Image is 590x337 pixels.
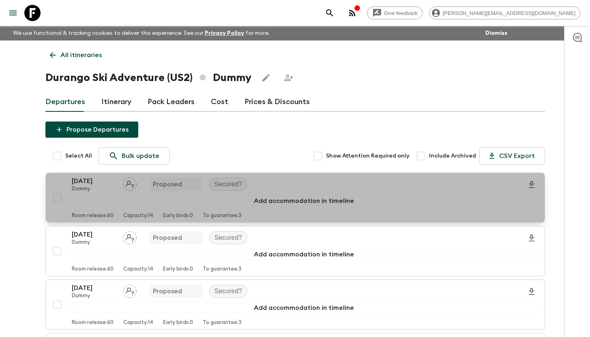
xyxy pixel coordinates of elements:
h1: Durango Ski Adventure (US2) Dummy [45,70,251,86]
span: Give feedback [380,10,422,16]
button: [DATE]DummyAssign pack leaderProposedSecured?Add accommodation in timelineRoom release:60Capacity... [45,226,545,276]
div: Secured? [209,285,248,298]
div: Secured? [209,231,248,244]
p: Capacity: 14 [123,213,153,219]
span: Share this itinerary [281,70,297,86]
p: To guarantee: 3 [203,320,242,326]
span: Show Attention Required only [326,152,410,160]
a: Itinerary [101,92,131,112]
p: Capacity: 14 [123,266,153,273]
p: Dummy [72,293,116,299]
button: menu [5,5,21,21]
button: Dismiss [483,28,509,39]
button: Edit this itinerary [258,70,274,86]
a: Prices & Discounts [245,92,310,112]
span: [PERSON_NAME][EMAIL_ADDRESS][DOMAIN_NAME] [438,10,580,16]
a: Pack Leaders [148,92,195,112]
button: [DATE]DummyAssign pack leaderProposedSecured?Add accommodation in timelineRoom release:60Capacity... [45,173,545,223]
svg: Download Onboarding [527,233,536,243]
p: Room release: 60 [72,320,114,326]
p: Proposed [153,286,182,296]
a: Privacy Policy [205,30,244,36]
a: Cost [211,92,228,112]
p: We use functional & tracking cookies to deliver this experience. See our for more. [10,26,273,41]
div: Add accommodation in timeline [72,249,536,260]
p: [DATE] [72,283,116,293]
div: [PERSON_NAME][EMAIL_ADDRESS][DOMAIN_NAME] [429,6,580,19]
div: Add accommodation in timeline [72,196,536,206]
p: Early birds: 0 [163,213,193,219]
p: Early birds: 0 [163,266,193,273]
svg: Download Onboarding [527,287,536,296]
p: Secured? [215,233,242,243]
a: All itineraries [45,47,106,63]
p: All itineraries [60,50,102,60]
svg: Download Onboarding [527,180,536,190]
a: Give feedback [367,6,423,19]
p: Dummy [72,186,116,192]
p: Secured? [215,286,242,296]
button: search adventures [322,5,338,21]
a: Bulk update [99,147,169,164]
p: Room release: 60 [72,266,114,273]
button: Propose Departures [45,122,138,138]
a: Departures [45,92,85,112]
span: Assign pack leader [123,287,137,293]
p: [DATE] [72,230,116,239]
div: Add accommodation in timeline [72,303,536,313]
div: Secured? [209,178,248,191]
span: Include Archived [429,152,476,160]
button: [DATE]DummyAssign pack leaderProposedSecured?Add accommodation in timelineRoom release:60Capacity... [45,279,545,330]
span: Select All [65,152,92,160]
p: Capacity: 14 [123,320,153,326]
p: Secured? [215,179,242,189]
span: Assign pack leader [123,233,137,240]
p: Room release: 60 [72,213,114,219]
p: Dummy [72,239,116,246]
p: To guarantee: 3 [203,266,242,273]
p: Proposed [153,179,182,189]
p: Proposed [153,233,182,243]
span: Assign pack leader [123,180,137,186]
p: Early birds: 0 [163,320,193,326]
button: CSV Export [479,147,545,164]
p: Bulk update [122,151,159,161]
p: [DATE] [72,176,116,186]
p: To guarantee: 3 [203,213,242,219]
